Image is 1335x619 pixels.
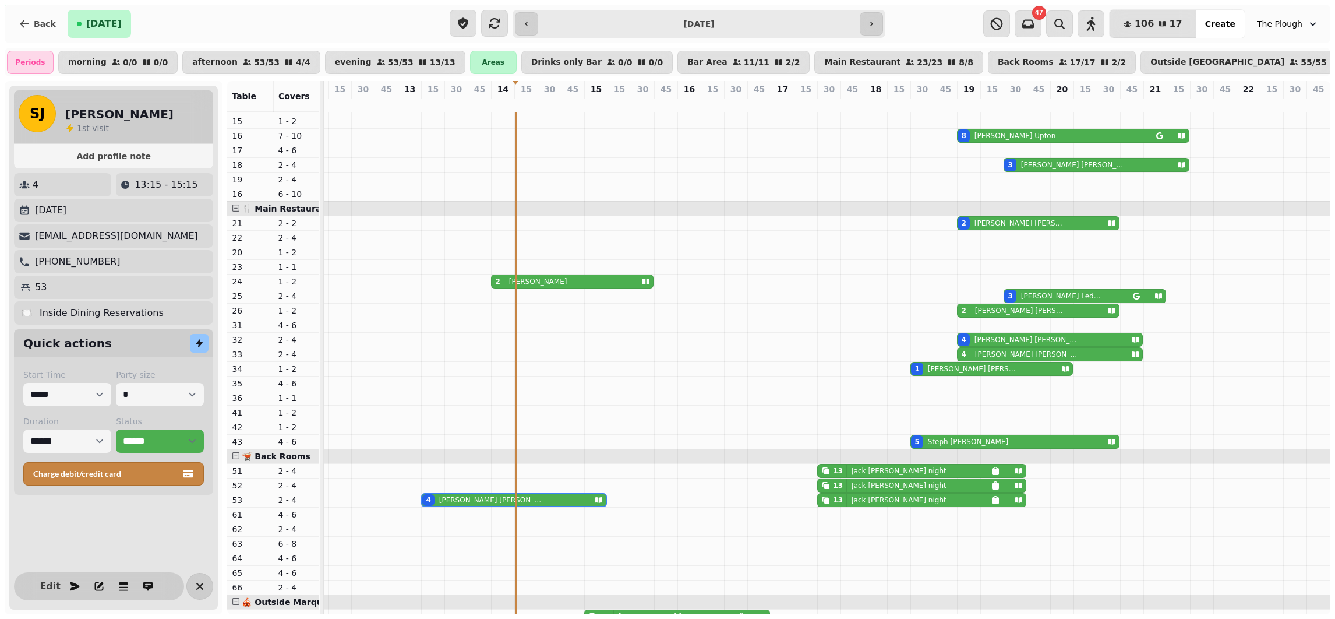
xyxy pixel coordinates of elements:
[1104,97,1113,109] p: 0
[35,229,198,243] p: [EMAIL_ADDRESS][DOMAIN_NAME]
[824,97,834,109] p: 13
[1110,10,1196,38] button: 10617
[278,130,315,142] p: 7 - 10
[1080,97,1090,109] p: 0
[521,83,532,95] p: 15
[135,178,197,192] p: 13:15 - 15:15
[786,58,800,66] p: 2 / 2
[521,97,531,109] p: 0
[154,58,168,66] p: 0 / 0
[754,83,765,95] p: 45
[439,495,545,505] p: [PERSON_NAME] [PERSON_NAME]
[278,145,315,156] p: 4 - 6
[33,178,38,192] p: 4
[1220,97,1230,109] p: 0
[232,582,269,593] p: 66
[998,58,1054,67] p: Back Rooms
[649,58,663,66] p: 0 / 0
[23,335,112,351] h2: Quick actions
[777,83,788,95] p: 17
[1033,83,1044,95] p: 45
[1035,10,1043,16] span: 47
[730,83,741,95] p: 30
[754,97,764,109] p: 0
[428,97,437,109] p: 4
[232,538,269,550] p: 63
[232,392,269,404] p: 36
[65,106,174,122] h2: [PERSON_NAME]
[278,92,310,101] span: Covers
[1244,97,1253,109] p: 0
[278,392,315,404] p: 1 - 1
[1150,97,1160,109] p: 0
[847,83,858,95] p: 45
[232,319,269,331] p: 31
[928,364,1018,374] p: [PERSON_NAME] [PERSON_NAME]
[707,83,718,95] p: 15
[335,58,372,67] p: evening
[928,437,1008,446] p: Steph [PERSON_NAME]
[43,582,57,591] span: Edit
[232,363,269,375] p: 34
[1267,97,1276,109] p: 0
[19,149,209,164] button: Add profile note
[974,335,1081,344] p: [PERSON_NAME] [PERSON_NAME]
[278,436,315,448] p: 4 - 6
[914,364,919,374] div: 1
[278,334,315,346] p: 2 - 4
[116,416,204,427] label: Status
[278,174,315,185] p: 2 - 4
[278,276,315,287] p: 1 - 2
[182,51,320,74] button: afternoon53/534/4
[34,20,56,28] span: Back
[278,494,315,506] p: 2 - 4
[232,145,269,156] p: 17
[278,159,315,171] p: 2 - 4
[86,19,122,29] span: [DATE]
[278,349,315,360] p: 2 - 4
[278,480,315,491] p: 2 - 4
[638,97,647,109] p: 0
[988,51,1136,74] button: Back Rooms17/172/2
[852,495,946,505] p: Jack [PERSON_NAME] night
[242,597,333,607] span: 🎪 Outside Marquee
[232,523,269,535] p: 62
[33,470,180,478] span: Charge debit/credit card
[801,97,810,109] p: 0
[1112,58,1126,66] p: 2 / 2
[961,335,966,344] div: 4
[975,306,1065,315] p: [PERSON_NAME] [PERSON_NAME]
[116,369,204,381] label: Party size
[684,83,695,95] p: 16
[1135,19,1154,29] span: 106
[278,115,315,127] p: 1 - 2
[893,83,905,95] p: 15
[405,97,414,109] p: 0
[1301,58,1326,66] p: 55 / 55
[1196,10,1245,38] button: Create
[232,494,269,506] p: 53
[1070,58,1096,66] p: 17 / 17
[1250,13,1326,34] button: The Plough
[335,97,344,109] p: 0
[430,58,455,66] p: 13 / 13
[1220,83,1231,95] p: 45
[1205,20,1235,28] span: Create
[28,152,199,160] span: Add profile note
[961,219,966,228] div: 2
[278,363,315,375] p: 1 - 2
[58,51,178,74] button: morning0/00/0
[77,122,109,134] p: visit
[852,481,946,490] p: Jack [PERSON_NAME] night
[232,334,269,346] p: 32
[254,58,280,66] p: 53 / 53
[123,58,137,66] p: 0 / 0
[68,10,131,38] button: [DATE]
[1313,83,1324,95] p: 45
[278,407,315,418] p: 1 - 2
[278,465,315,477] p: 2 - 4
[661,97,670,109] p: 2
[232,378,269,389] p: 35
[388,58,414,66] p: 53 / 53
[1266,83,1277,95] p: 15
